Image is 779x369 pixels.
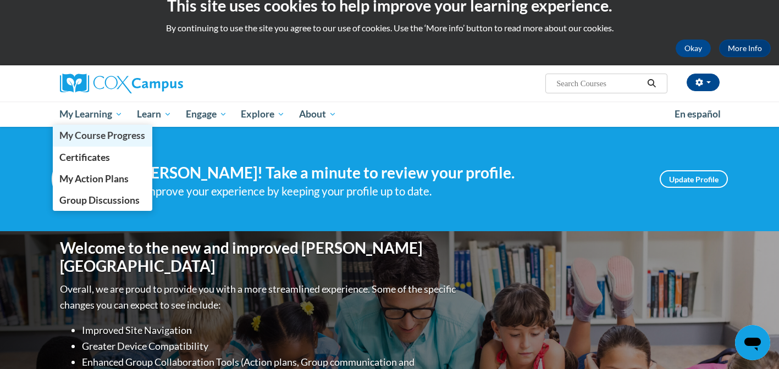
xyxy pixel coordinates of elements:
a: Certificates [53,147,153,168]
iframe: Button to launch messaging window [735,325,770,360]
a: Explore [234,102,292,127]
a: More Info [719,40,771,57]
button: Okay [676,40,711,57]
a: En español [667,103,728,126]
a: Update Profile [660,170,728,188]
p: Overall, we are proud to provide you with a more streamlined experience. Some of the specific cha... [60,281,458,313]
span: Group Discussions [59,194,140,206]
span: About [299,108,336,121]
a: My Action Plans [53,168,153,189]
p: By continuing to use the site you agree to our use of cookies. Use the ‘More info’ button to read... [8,22,771,34]
span: Explore [241,108,285,121]
a: Learn [130,102,179,127]
a: Engage [179,102,234,127]
div: Help improve your experience by keeping your profile up to date. [118,182,643,200]
button: Search [643,77,660,90]
span: Engage [186,108,227,121]
a: My Learning [53,102,130,127]
span: My Learning [59,108,123,121]
li: Greater Device Compatibility [82,338,458,354]
span: Learn [137,108,172,121]
a: My Course Progress [53,125,153,146]
span: En español [675,108,721,120]
img: Cox Campus [60,74,183,93]
a: About [292,102,344,127]
a: Group Discussions [53,189,153,211]
span: Certificates [59,152,110,163]
a: Cox Campus [60,74,269,93]
h4: Hi [PERSON_NAME]! Take a minute to review your profile. [118,164,643,182]
li: Improved Site Navigation [82,322,458,338]
input: Search Courses [555,77,643,90]
span: My Action Plans [59,173,129,185]
h1: Welcome to the new and improved [PERSON_NAME][GEOGRAPHIC_DATA] [60,239,458,276]
button: Account Settings [687,74,720,91]
span: My Course Progress [59,130,145,141]
div: Main menu [43,102,736,127]
img: Profile Image [52,154,101,204]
